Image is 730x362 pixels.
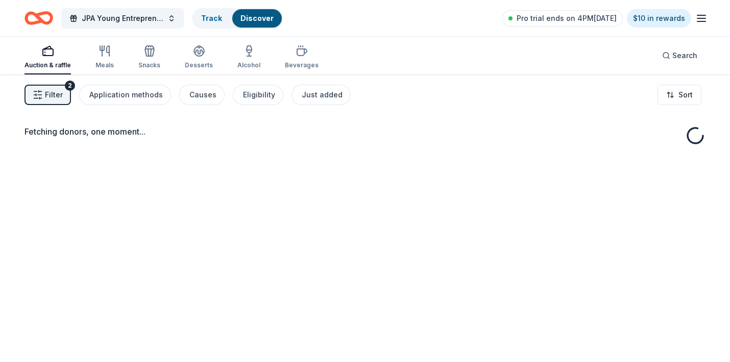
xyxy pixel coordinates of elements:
[233,85,283,105] button: Eligibility
[658,85,701,105] button: Sort
[179,85,225,105] button: Causes
[192,8,283,29] button: TrackDiscover
[237,41,260,74] button: Alcohol
[237,61,260,69] div: Alcohol
[25,41,71,74] button: Auction & raffle
[185,41,213,74] button: Desserts
[95,61,114,69] div: Meals
[25,85,71,105] button: Filter2
[189,89,216,101] div: Causes
[45,89,63,101] span: Filter
[25,125,705,138] div: Fetching donors, one moment...
[627,9,691,28] a: $10 in rewards
[243,89,275,101] div: Eligibility
[138,41,160,74] button: Snacks
[82,12,163,24] span: JPA Young Entrepreneur’s Christmas Market
[654,45,705,66] button: Search
[185,61,213,69] div: Desserts
[79,85,171,105] button: Application methods
[89,89,163,101] div: Application methods
[201,14,222,22] a: Track
[302,89,343,101] div: Just added
[61,8,184,29] button: JPA Young Entrepreneur’s Christmas Market
[502,10,623,27] a: Pro trial ends on 4PM[DATE]
[285,61,319,69] div: Beverages
[65,81,75,91] div: 2
[517,12,617,24] span: Pro trial ends on 4PM[DATE]
[285,41,319,74] button: Beverages
[240,14,274,22] a: Discover
[25,6,53,30] a: Home
[95,41,114,74] button: Meals
[25,61,71,69] div: Auction & raffle
[291,85,351,105] button: Just added
[672,49,697,62] span: Search
[678,89,693,101] span: Sort
[138,61,160,69] div: Snacks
